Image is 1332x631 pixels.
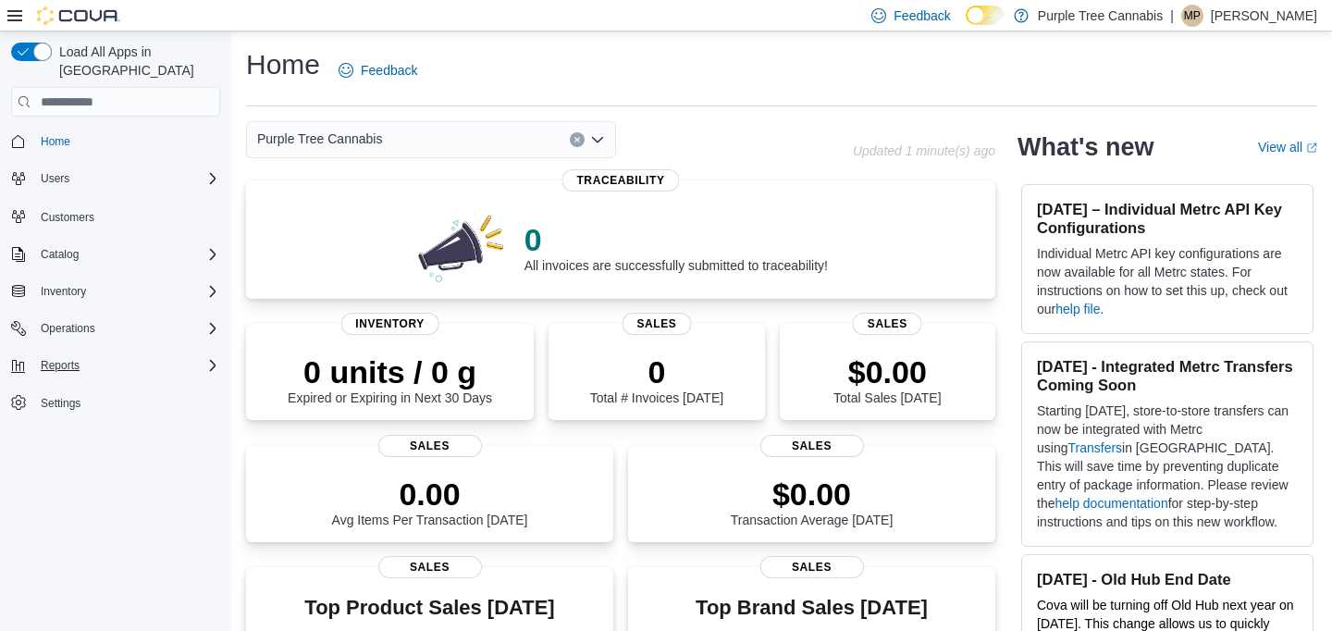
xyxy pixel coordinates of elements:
button: Users [33,167,77,190]
a: Transfers [1067,440,1122,455]
div: Transaction Average [DATE] [731,476,894,527]
p: 0 [590,353,723,390]
button: Reports [33,354,87,377]
h1: Home [246,46,320,83]
div: Expired or Expiring in Next 30 Days [288,353,492,405]
h3: Top Product Sales [DATE] [304,597,554,619]
a: Settings [33,392,88,414]
span: Feedback [894,6,950,25]
p: 0 units / 0 g [288,353,492,390]
button: Catalog [33,243,86,266]
div: Avg Items Per Transaction [DATE] [332,476,528,527]
span: Reports [33,354,220,377]
span: Customers [33,204,220,228]
button: Operations [33,317,103,340]
div: Total # Invoices [DATE] [590,353,723,405]
div: Total Sales [DATE] [833,353,941,405]
span: Users [41,171,69,186]
button: Reports [4,353,228,378]
span: Inventory [33,280,220,303]
button: Customers [4,203,228,229]
h3: [DATE] - Old Hub End Date [1037,570,1298,588]
span: Traceability [561,169,679,192]
span: Sales [378,435,482,457]
span: MP [1184,5,1201,27]
a: Customers [33,206,102,229]
p: Updated 1 minute(s) ago [853,143,995,158]
p: | [1170,5,1174,27]
button: Operations [4,315,228,341]
p: 0 [524,221,828,258]
span: Settings [33,391,220,414]
p: Purple Tree Cannabis [1038,5,1163,27]
span: Home [33,130,220,153]
p: Starting [DATE], store-to-store transfers can now be integrated with Metrc using in [GEOGRAPHIC_D... [1037,402,1298,531]
input: Dark Mode [966,6,1005,25]
div: Matt Piotrowicz [1181,5,1203,27]
span: Settings [41,396,80,411]
a: Feedback [331,52,425,89]
h3: [DATE] - Integrated Metrc Transfers Coming Soon [1037,357,1298,394]
button: Home [4,128,228,155]
span: Inventory [340,313,439,335]
img: 0 [413,210,510,284]
button: Clear input [570,132,585,147]
p: $0.00 [731,476,894,513]
span: Users [33,167,220,190]
a: help file [1055,302,1100,316]
button: Settings [4,390,228,416]
span: Customers [41,210,94,225]
h2: What's new [1017,132,1153,162]
span: Load All Apps in [GEOGRAPHIC_DATA] [52,43,220,80]
span: Home [41,134,70,149]
p: $0.00 [833,353,941,390]
a: help documentation [1054,496,1167,511]
svg: External link [1306,142,1317,154]
h3: [DATE] – Individual Metrc API Key Configurations [1037,200,1298,237]
span: Feedback [361,61,417,80]
h3: Top Brand Sales [DATE] [696,597,928,619]
span: Sales [622,313,691,335]
p: Individual Metrc API key configurations are now available for all Metrc states. For instructions ... [1037,244,1298,318]
span: Sales [378,556,482,578]
a: Home [33,130,78,153]
span: Sales [853,313,922,335]
span: Purple Tree Cannabis [257,128,382,150]
button: Open list of options [590,132,605,147]
span: Operations [41,321,95,336]
button: Inventory [4,278,228,304]
a: View allExternal link [1258,140,1317,155]
nav: Complex example [11,120,220,464]
p: [PERSON_NAME] [1211,5,1317,27]
span: Sales [760,556,864,578]
button: Inventory [33,280,93,303]
span: Operations [33,317,220,340]
button: Users [4,166,228,192]
span: Catalog [41,247,79,262]
div: All invoices are successfully submitted to traceability! [524,221,828,273]
span: Reports [41,358,80,373]
span: Catalog [33,243,220,266]
span: Inventory [41,284,86,299]
img: Cova [37,6,120,25]
span: Sales [760,435,864,457]
button: Catalog [4,241,228,267]
p: 0.00 [332,476,528,513]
